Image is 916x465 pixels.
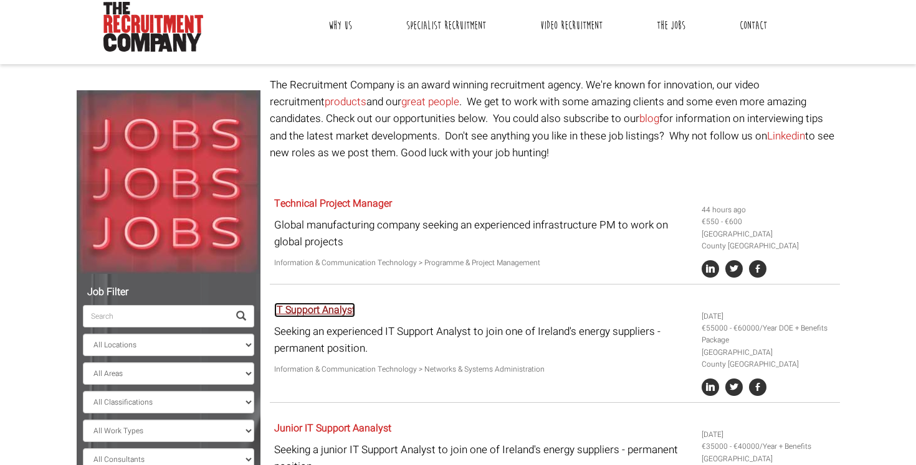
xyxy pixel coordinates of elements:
li: [GEOGRAPHIC_DATA] County [GEOGRAPHIC_DATA] [702,347,835,370]
h5: Job Filter [83,287,254,298]
li: €35000 - €40000/Year + Benefits [702,441,835,453]
a: Specialist Recruitment [397,10,495,41]
a: great people [401,94,459,110]
p: Seeking an experienced IT Support Analyst to join one of Ireland's energy suppliers - permanent p... [274,323,692,357]
a: Contact [730,10,776,41]
p: Information & Communication Technology > Programme & Project Management [274,257,692,269]
p: The Recruitment Company is an award winning recruitment agency. We're known for innovation, our v... [270,77,840,161]
p: Global manufacturing company seeking an experienced infrastructure PM to work on global projects [274,217,692,250]
input: Search [83,305,229,327]
a: products [325,94,366,110]
a: Linkedin [767,128,805,144]
li: [GEOGRAPHIC_DATA] County [GEOGRAPHIC_DATA] [702,228,835,252]
li: 44 hours ago [702,204,835,216]
a: Technical Project Manager [274,196,392,211]
img: The Recruitment Company [103,2,203,52]
a: IT Support Analyst [274,303,355,317]
li: [DATE] [702,311,835,322]
p: Information & Communication Technology > Networks & Systems Administration [274,364,692,375]
a: The Jobs [647,10,695,41]
a: Junior IT Support Aanalyst [274,421,391,436]
img: Jobs, Jobs, Jobs [77,90,260,274]
li: €550 - €600 [702,216,835,228]
a: Why Us [319,10,361,41]
a: blog [639,111,659,126]
a: Video Recruitment [531,10,612,41]
li: €55000 - €60000/Year DOE + Benefits Package [702,322,835,346]
li: [DATE] [702,429,835,441]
